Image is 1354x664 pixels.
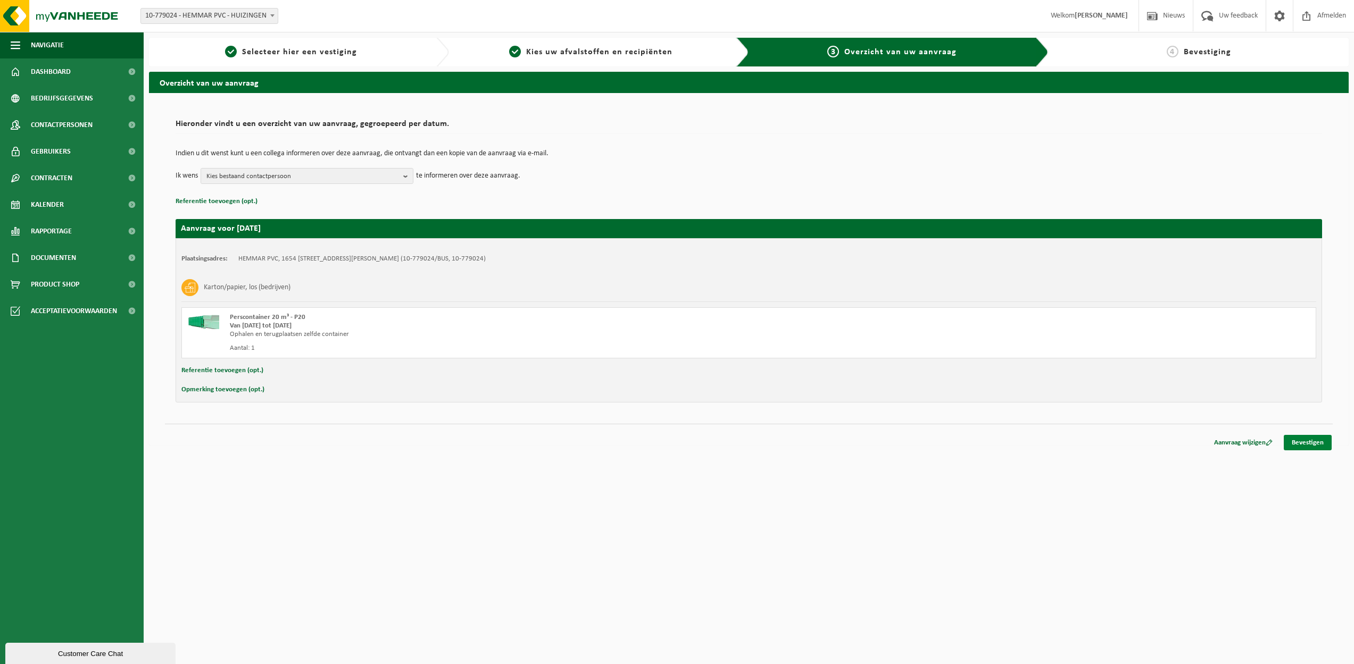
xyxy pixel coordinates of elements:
a: Aanvraag wijzigen [1206,435,1281,450]
span: Overzicht van uw aanvraag [844,48,957,56]
td: HEMMAR PVC, 1654 [STREET_ADDRESS][PERSON_NAME] (10-779024/BUS, 10-779024) [238,255,486,263]
iframe: chat widget [5,641,178,664]
a: 2Kies uw afvalstoffen en recipiënten [454,46,728,58]
span: Kalender [31,191,64,218]
span: Product Shop [31,271,79,298]
img: HK-XP-20-GN-00.png [187,313,219,329]
a: Bevestigen [1284,435,1332,450]
span: Kies uw afvalstoffen en recipiënten [526,48,672,56]
span: Navigatie [31,32,64,58]
button: Kies bestaand contactpersoon [201,168,413,184]
strong: [PERSON_NAME] [1075,12,1128,20]
span: 2 [509,46,521,57]
button: Opmerking toevoegen (opt.) [181,383,264,397]
strong: Van [DATE] tot [DATE] [230,322,292,329]
span: 10-779024 - HEMMAR PVC - HUIZINGEN [140,8,278,24]
span: 1 [225,46,237,57]
span: Bedrijfsgegevens [31,85,93,112]
button: Referentie toevoegen (opt.) [181,364,263,377]
strong: Plaatsingsadres: [181,255,228,262]
span: 3 [827,46,839,57]
span: Rapportage [31,218,72,245]
span: Perscontainer 20 m³ - P20 [230,314,305,321]
div: Ophalen en terugplaatsen zelfde container [230,330,792,339]
a: 1Selecteer hier een vestiging [154,46,428,58]
h2: Overzicht van uw aanvraag [149,72,1349,93]
span: Dashboard [31,58,71,85]
p: Indien u dit wenst kunt u een collega informeren over deze aanvraag, die ontvangt dan een kopie v... [176,150,1322,157]
span: Acceptatievoorwaarden [31,298,117,324]
strong: Aanvraag voor [DATE] [181,224,261,233]
button: Referentie toevoegen (opt.) [176,195,257,208]
span: Contracten [31,165,72,191]
span: Gebruikers [31,138,71,165]
span: Contactpersonen [31,112,93,138]
span: 4 [1167,46,1178,57]
h2: Hieronder vindt u een overzicht van uw aanvraag, gegroepeerd per datum. [176,120,1322,134]
span: Selecteer hier een vestiging [242,48,357,56]
p: te informeren over deze aanvraag. [416,168,520,184]
h3: Karton/papier, los (bedrijven) [204,279,290,296]
span: Kies bestaand contactpersoon [206,169,399,184]
span: Bevestiging [1184,48,1231,56]
span: 10-779024 - HEMMAR PVC - HUIZINGEN [141,9,278,23]
div: Aantal: 1 [230,344,792,352]
p: Ik wens [176,168,198,184]
span: Documenten [31,245,76,271]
